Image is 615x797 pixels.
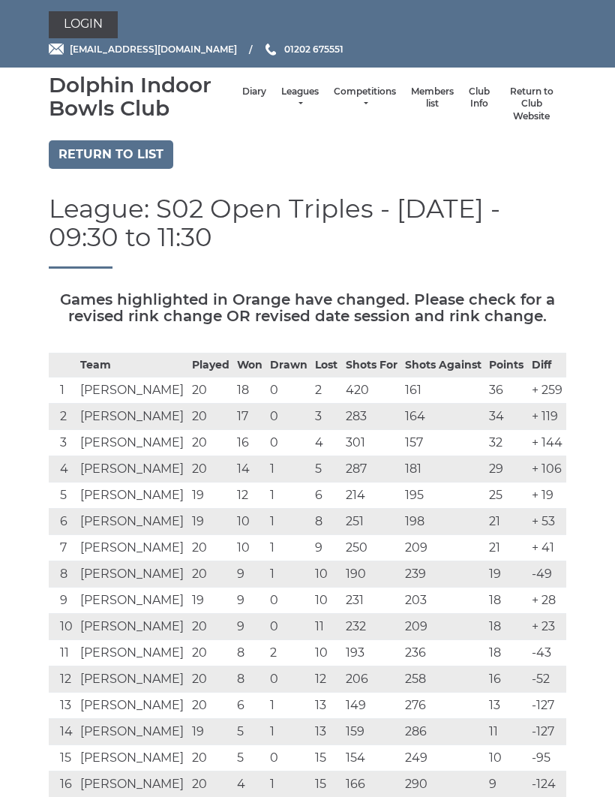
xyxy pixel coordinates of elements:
td: 193 [342,640,401,666]
img: Phone us [265,44,276,56]
td: 249 [401,745,485,771]
td: -52 [528,666,566,693]
td: [PERSON_NAME] [76,719,188,745]
td: 13 [485,693,527,719]
td: 10 [485,745,527,771]
th: Shots Against [401,353,485,377]
td: 11 [485,719,527,745]
td: 12 [311,666,341,693]
td: 1 [266,535,311,561]
td: 9 [233,614,266,640]
span: 01202 675551 [284,44,343,55]
a: Email [EMAIL_ADDRESS][DOMAIN_NAME] [49,42,237,56]
td: [PERSON_NAME] [76,535,188,561]
td: 18 [233,377,266,404]
td: 20 [188,666,233,693]
td: 10 [233,509,266,535]
td: 7 [49,535,76,561]
td: 6 [233,693,266,719]
td: 18 [485,640,527,666]
td: 8 [233,666,266,693]
td: [PERSON_NAME] [76,483,188,509]
td: 154 [342,745,401,771]
td: 14 [49,719,76,745]
td: 34 [485,404,527,430]
td: [PERSON_NAME] [76,561,188,588]
td: 276 [401,693,485,719]
td: 36 [485,377,527,404]
td: [PERSON_NAME] [76,377,188,404]
td: 13 [311,693,341,719]
td: 25 [485,483,527,509]
th: Won [233,353,266,377]
td: -127 [528,693,566,719]
a: Leagues [281,86,319,110]
td: 209 [401,535,485,561]
td: 11 [49,640,76,666]
td: 6 [49,509,76,535]
td: 20 [188,745,233,771]
td: 8 [311,509,341,535]
td: 10 [311,640,341,666]
td: 1 [266,456,311,483]
td: [PERSON_NAME] [76,693,188,719]
td: 20 [188,561,233,588]
td: 231 [342,588,401,614]
td: 1 [266,509,311,535]
td: 258 [401,666,485,693]
td: 4 [311,430,341,456]
td: 20 [188,404,233,430]
td: + 106 [528,456,566,483]
td: 14 [233,456,266,483]
td: 21 [485,509,527,535]
td: 0 [266,377,311,404]
td: 11 [311,614,341,640]
td: 0 [266,745,311,771]
td: 15 [311,745,341,771]
td: 1 [266,719,311,745]
td: 32 [485,430,527,456]
td: 9 [311,535,341,561]
td: 18 [485,588,527,614]
a: Login [49,11,118,38]
td: 18 [485,614,527,640]
td: + 41 [528,535,566,561]
a: Return to list [49,140,173,169]
a: Club Info [469,86,490,110]
td: 10 [311,561,341,588]
td: 16 [485,666,527,693]
td: 15 [49,745,76,771]
td: 9 [233,561,266,588]
td: 19 [188,588,233,614]
td: 190 [342,561,401,588]
td: 5 [311,456,341,483]
a: Competitions [334,86,396,110]
a: Members list [411,86,454,110]
th: Drawn [266,353,311,377]
td: 21 [485,535,527,561]
h5: Games highlighted in Orange have changed. Please check for a revised rink change OR revised date ... [49,291,566,324]
td: 286 [401,719,485,745]
td: 5 [233,719,266,745]
td: [PERSON_NAME] [76,509,188,535]
td: 209 [401,614,485,640]
td: 250 [342,535,401,561]
td: 19 [188,719,233,745]
td: 239 [401,561,485,588]
img: Email [49,44,64,55]
td: + 144 [528,430,566,456]
td: 283 [342,404,401,430]
td: 206 [342,666,401,693]
td: 19 [188,509,233,535]
td: 17 [233,404,266,430]
th: Shots For [342,353,401,377]
th: Played [188,353,233,377]
td: 16 [233,430,266,456]
td: + 23 [528,614,566,640]
td: 420 [342,377,401,404]
td: 0 [266,404,311,430]
td: [PERSON_NAME] [76,588,188,614]
th: Points [485,353,527,377]
td: 8 [233,640,266,666]
span: [EMAIL_ADDRESS][DOMAIN_NAME] [70,44,237,55]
